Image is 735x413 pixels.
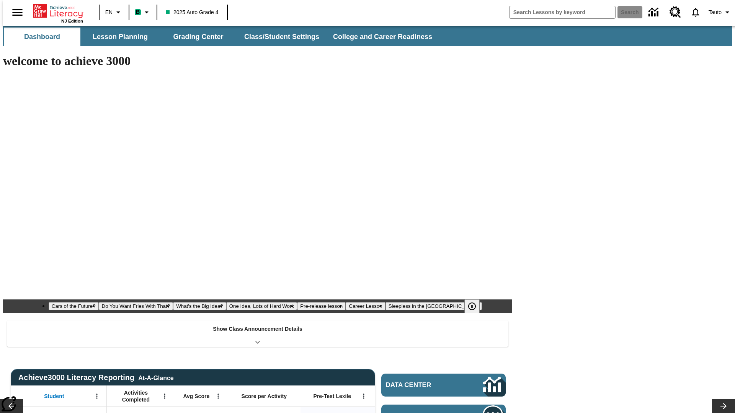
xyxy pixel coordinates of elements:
[346,302,385,310] button: Slide 6 Career Lesson
[3,54,512,68] h1: welcome to achieve 3000
[111,389,161,403] span: Activities Completed
[7,320,508,347] div: Show Class Announcement Details
[183,393,209,400] span: Avg Score
[644,2,665,23] a: Data Center
[297,302,346,310] button: Slide 5 Pre-release lesson
[665,2,686,23] a: Resource Center, Will open in new tab
[102,5,126,19] button: Language: EN, Select a language
[358,390,369,402] button: Open Menu
[82,28,158,46] button: Lesson Planning
[33,3,83,23] div: Home
[99,302,173,310] button: Slide 2 Do You Want Fries With That?
[6,1,29,24] button: Open side menu
[136,7,140,17] span: B
[712,399,735,413] button: Lesson carousel, Next
[33,3,83,19] a: Home
[166,8,219,16] span: 2025 Auto Grade 4
[212,390,224,402] button: Open Menu
[709,8,722,16] span: Tauto
[18,373,174,382] span: Achieve3000 Literacy Reporting
[159,390,170,402] button: Open Menu
[49,302,99,310] button: Slide 1 Cars of the Future?
[238,28,325,46] button: Class/Student Settings
[160,28,237,46] button: Grading Center
[242,393,287,400] span: Score per Activity
[4,28,80,46] button: Dashboard
[327,28,438,46] button: College and Career Readiness
[61,19,83,23] span: NJ Edition
[706,5,735,19] button: Profile/Settings
[386,381,457,389] span: Data Center
[314,393,351,400] span: Pre-Test Lexile
[105,8,113,16] span: EN
[381,374,506,397] a: Data Center
[464,299,480,313] button: Pause
[132,5,154,19] button: Boost Class color is mint green. Change class color
[385,302,482,310] button: Slide 7 Sleepless in the Animal Kingdom
[686,2,706,22] a: Notifications
[3,26,732,46] div: SubNavbar
[3,28,439,46] div: SubNavbar
[138,373,173,382] div: At-A-Glance
[173,302,226,310] button: Slide 3 What's the Big Idea?
[91,390,103,402] button: Open Menu
[213,325,302,333] p: Show Class Announcement Details
[510,6,615,18] input: search field
[44,393,64,400] span: Student
[226,302,297,310] button: Slide 4 One Idea, Lots of Hard Work
[464,299,487,313] div: Pause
